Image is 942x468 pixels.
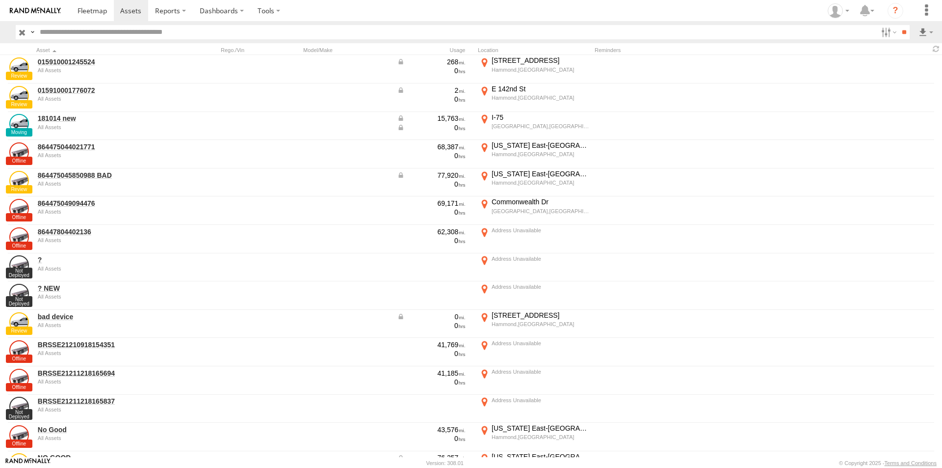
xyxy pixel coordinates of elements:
a: 864475044021771 [38,142,172,151]
a: 181014 new [38,114,172,123]
div: Data from Vehicle CANbus [397,114,466,123]
div: I-75 [492,113,589,122]
a: NO GOOD [38,453,172,462]
label: Click to View Current Location [478,339,591,365]
div: Hammond,[GEOGRAPHIC_DATA] [492,179,589,186]
a: View Asset Details [9,369,29,388]
a: View Asset Details [9,57,29,77]
div: 0 [397,180,466,189]
div: E 142nd St [492,84,589,93]
div: 0 [397,378,466,386]
div: 68,387 [397,142,466,151]
div: [STREET_ADDRESS] [492,56,589,65]
div: Data from Vehicle CANbus [397,123,466,132]
a: View Asset Details [9,114,29,134]
label: Export results as... [917,25,934,39]
div: [GEOGRAPHIC_DATA],[GEOGRAPHIC_DATA] [492,208,589,215]
a: bad device [38,312,172,321]
div: 0 [397,208,466,217]
div: Hammond,[GEOGRAPHIC_DATA] [492,434,589,440]
a: 864475049094476 [38,199,172,208]
div: Version: 308.01 [426,460,464,466]
label: Search Query [28,25,36,39]
div: 0 [397,434,466,443]
label: Click to View Current Location [478,282,591,309]
a: ? [38,255,172,264]
div: 69,171 [397,199,466,208]
a: View Asset Details [9,340,29,360]
a: ? NEW [38,284,172,293]
div: Location [478,47,591,54]
div: [US_STATE] East-[GEOGRAPHIC_DATA] [492,141,589,150]
label: Click to View Current Location [478,424,591,450]
div: Data from Vehicle CANbus [397,86,466,95]
a: View Asset Details [9,312,29,332]
div: © Copyright 2025 - [839,460,937,466]
div: undefined [38,266,172,272]
label: Click to View Current Location [478,169,591,196]
span: Refresh [930,44,942,54]
div: Data from Vehicle CANbus [397,57,466,66]
label: Click to View Current Location [478,226,591,252]
div: 62,308 [397,227,466,236]
div: undefined [38,96,172,102]
div: undefined [38,407,172,413]
div: 0 [397,349,466,358]
div: Model/Make [303,47,392,54]
img: rand-logo.svg [10,7,61,14]
a: View Asset Details [9,284,29,303]
div: undefined [38,124,172,130]
a: View Asset Details [9,199,29,219]
a: View Asset Details [9,255,29,275]
label: Click to View Current Location [478,254,591,281]
div: [US_STATE] East-[GEOGRAPHIC_DATA] [492,452,589,461]
div: undefined [38,209,172,215]
a: View Asset Details [9,227,29,247]
div: Data from Vehicle CANbus [397,453,466,462]
div: Commonwealth Dr [492,197,589,206]
div: 43,576 [397,425,466,434]
a: BRSSE21211218165837 [38,397,172,406]
div: [GEOGRAPHIC_DATA],[GEOGRAPHIC_DATA] [492,123,589,130]
div: Hammond,[GEOGRAPHIC_DATA] [492,66,589,73]
div: 0 [397,66,466,75]
div: [STREET_ADDRESS] [492,311,589,320]
div: [US_STATE] East-[GEOGRAPHIC_DATA] [492,424,589,433]
label: Click to View Current Location [478,141,591,167]
a: 86447804402136 [38,227,172,236]
a: BRSSE21211218165694 [38,369,172,378]
div: Eric Hargrove [824,3,853,18]
a: Terms and Conditions [885,460,937,466]
label: Click to View Current Location [478,56,591,83]
div: 0 [397,151,466,160]
label: Search Filter Options [877,25,898,39]
a: View Asset Details [9,142,29,162]
div: Data from Vehicle CANbus [397,312,466,321]
div: Rego./Vin [221,47,299,54]
label: Click to View Current Location [478,311,591,337]
div: undefined [38,152,172,158]
a: View Asset Details [9,171,29,191]
div: 0 [397,321,466,330]
a: BRSSE21210918154351 [38,340,172,349]
div: undefined [38,237,172,243]
label: Click to View Current Location [478,113,591,139]
div: Hammond,[GEOGRAPHIC_DATA] [492,94,589,101]
label: Click to View Current Location [478,367,591,394]
div: undefined [38,379,172,385]
a: 015910001245524 [38,57,172,66]
div: 41,185 [397,369,466,378]
div: undefined [38,181,172,187]
div: Data from Vehicle CANbus [397,171,466,180]
div: undefined [38,67,172,73]
div: Reminders [595,47,752,54]
a: View Asset Details [9,86,29,106]
label: Click to View Current Location [478,396,591,422]
div: undefined [38,350,172,356]
i: ? [888,3,903,19]
div: Hammond,[GEOGRAPHIC_DATA] [492,321,589,328]
div: Click to Sort [36,47,174,54]
a: Visit our Website [5,458,51,468]
div: 0 [397,95,466,104]
div: Usage [395,47,474,54]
